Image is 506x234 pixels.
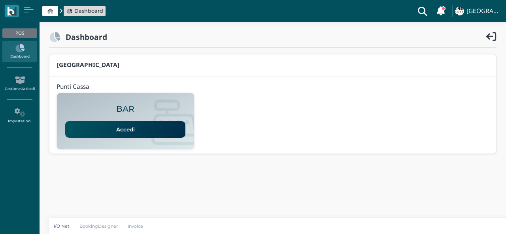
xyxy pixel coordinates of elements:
[65,121,185,138] a: Accedi
[57,61,119,69] b: [GEOGRAPHIC_DATA]
[454,2,501,21] a: ... [GEOGRAPHIC_DATA]
[2,105,37,127] a: Impostazioni
[74,7,103,15] span: Dashboard
[57,84,89,90] h4: Punti Cassa
[7,7,16,16] img: logo
[2,28,37,38] div: POS
[2,73,37,94] a: Gestione Articoli
[66,7,103,15] a: Dashboard
[116,105,134,114] h2: BAR
[455,7,464,15] img: ...
[2,41,37,62] a: Dashboard
[60,33,107,41] h2: Dashboard
[450,210,499,227] iframe: Help widget launcher
[466,8,501,15] h4: [GEOGRAPHIC_DATA]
